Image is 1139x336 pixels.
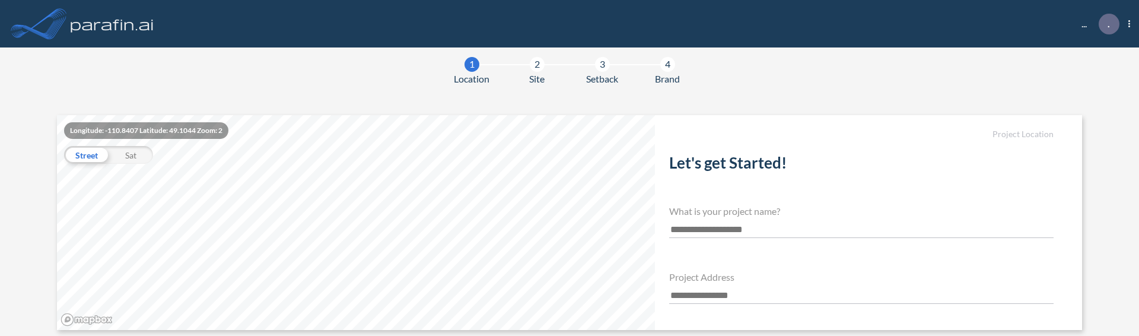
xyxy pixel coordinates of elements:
[669,205,1054,217] h4: What is your project name?
[660,57,675,72] div: 4
[64,122,228,139] div: Longitude: -110.8407 Latitude: 49.1044 Zoom: 2
[1064,14,1130,34] div: ...
[109,146,153,164] div: Sat
[529,72,545,86] span: Site
[669,271,1054,283] h4: Project Address
[530,57,545,72] div: 2
[669,129,1054,140] h5: Project Location
[57,115,655,330] canvas: Map
[595,57,610,72] div: 3
[61,313,113,327] a: Mapbox homepage
[655,72,680,86] span: Brand
[1108,18,1110,29] p: .
[586,72,618,86] span: Setback
[454,72,489,86] span: Location
[64,146,109,164] div: Street
[464,57,479,72] div: 1
[68,12,156,36] img: logo
[669,154,1054,177] h2: Let's get Started!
